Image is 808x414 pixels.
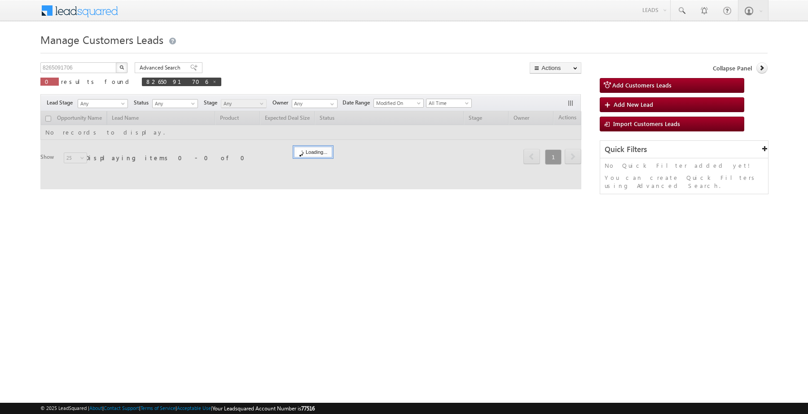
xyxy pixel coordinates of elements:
[614,100,653,108] span: Add New Lead
[40,404,315,413] span: © 2025 LeadSquared | | | | |
[119,65,124,70] img: Search
[374,99,421,107] span: Modified On
[343,99,373,107] span: Date Range
[89,405,102,411] a: About
[325,100,337,109] a: Show All Items
[45,78,54,85] span: 0
[152,99,198,108] a: Any
[141,405,176,411] a: Terms of Service
[294,147,332,157] div: Loading...
[713,64,752,72] span: Collapse Panel
[61,78,132,85] span: results found
[292,99,338,108] input: Type to Search
[134,99,152,107] span: Status
[78,99,128,108] a: Any
[204,99,221,107] span: Stage
[40,32,163,47] span: Manage Customers Leads
[221,99,267,108] a: Any
[605,161,764,170] p: No Quick Filter added yet!
[78,100,125,108] span: Any
[373,99,424,108] a: Modified On
[301,405,315,412] span: 77516
[605,174,764,190] p: You can create Quick Filters using Advanced Search.
[140,64,183,72] span: Advanced Search
[600,141,768,158] div: Quick Filters
[104,405,139,411] a: Contact Support
[146,78,208,85] span: 8265091706
[613,120,680,127] span: Import Customers Leads
[426,99,469,107] span: All Time
[530,62,581,74] button: Actions
[426,99,472,108] a: All Time
[221,100,264,108] span: Any
[272,99,292,107] span: Owner
[612,81,672,89] span: Add Customers Leads
[177,405,211,411] a: Acceptable Use
[47,99,76,107] span: Lead Stage
[153,100,195,108] span: Any
[212,405,315,412] span: Your Leadsquared Account Number is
